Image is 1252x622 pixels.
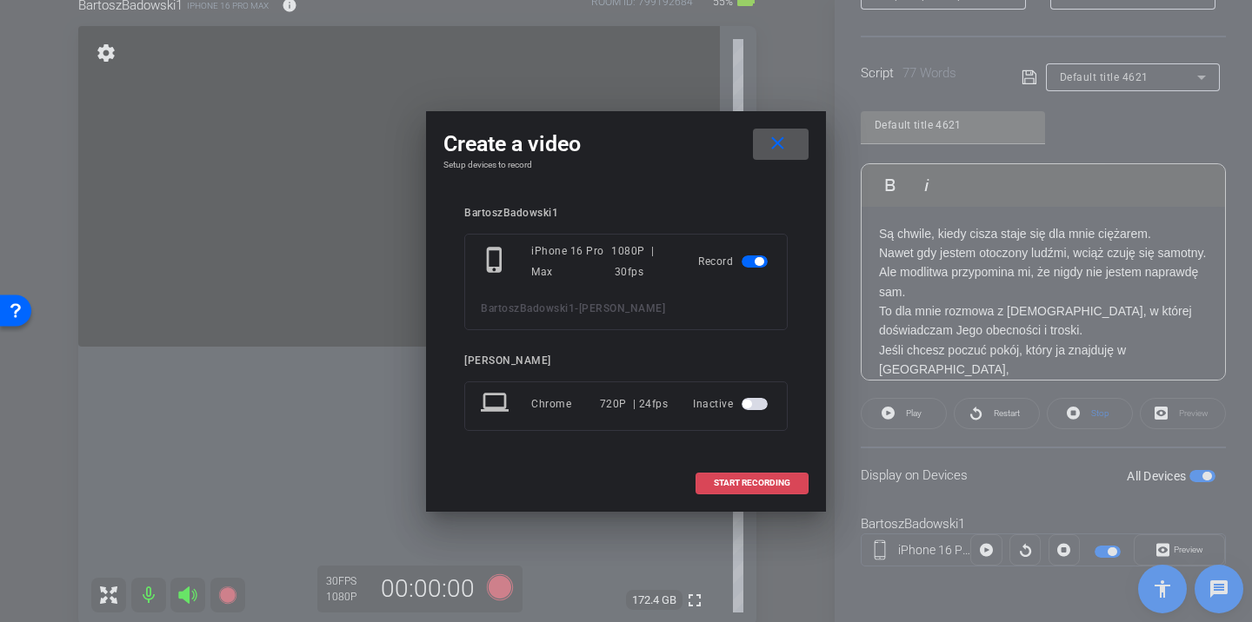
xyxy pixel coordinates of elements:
[443,129,809,160] div: Create a video
[714,479,790,487] span: START RECORDING
[696,473,809,494] button: START RECORDING
[443,160,809,170] h4: Setup devices to record
[531,241,611,282] div: iPhone 16 Pro Max
[698,241,771,282] div: Record
[464,354,788,367] div: [PERSON_NAME]
[481,246,512,277] mat-icon: phone_iphone
[464,207,788,220] div: BartoszBadowski1
[693,388,771,420] div: Inactive
[600,388,669,420] div: 720P | 24fps
[611,241,673,282] div: 1080P | 30fps
[767,133,789,155] mat-icon: close
[481,302,575,314] span: BartoszBadowski1
[531,388,600,420] div: Chrome
[575,302,579,314] span: -
[481,388,512,420] mat-icon: laptop
[579,302,666,314] span: [PERSON_NAME]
